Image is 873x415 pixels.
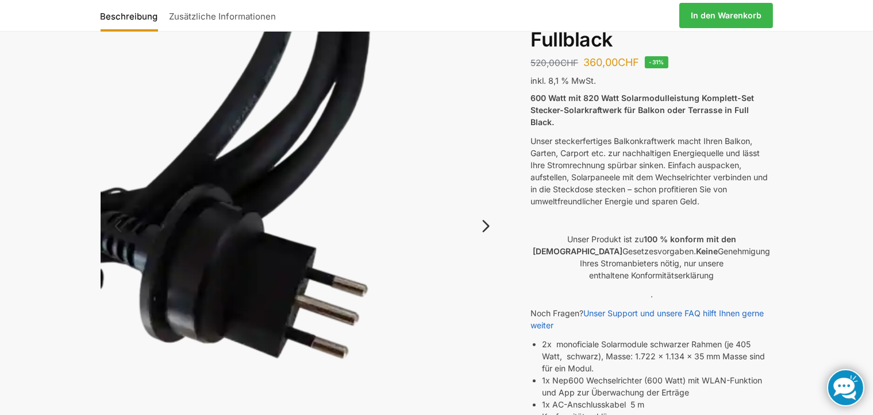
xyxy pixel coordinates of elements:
[560,57,578,68] span: CHF
[679,3,773,28] a: In den Warenkorb
[533,234,736,256] strong: 100 % konform mit den [DEMOGRAPHIC_DATA]
[542,338,772,374] li: 2x monoficiale Solarmodule schwarzer Rahmen (je 405 Watt, schwarz), Masse: 1.722 x 1.134 x 35 mm ...
[164,2,282,29] a: Zusätzliche Informationen
[101,2,164,29] a: Beschreibung
[618,56,639,68] span: CHF
[542,398,772,410] li: 1x AC-Anschlusskabel 5 m
[583,56,639,68] bdi: 360,00
[645,56,668,68] span: -31%
[530,308,764,330] a: Unser Support und unsere FAQ hilft Ihnen gerne weiter
[530,307,772,331] p: Noch Fragen?
[530,288,772,300] p: .
[530,93,754,127] strong: 600 Watt mit 820 Watt Solarmodulleistung Komplett-Set Stecker-Solarkraftwerk für Balkon oder Terr...
[530,57,578,68] bdi: 520,00
[530,233,772,281] p: Unser Produkt ist zu Gesetzesvorgaben. Genehmigung Ihres Stromanbieters nötig, nur unsere enthalt...
[530,135,772,207] p: Unser steckerfertiges Balkonkraftwerk macht Ihren Balkon, Garten, Carport etc. zur nachhaltigen E...
[696,246,718,256] strong: Keine
[530,76,596,86] span: inkl. 8,1 % MwSt.
[542,374,772,398] li: 1x Nep600 Wechselrichter (600 Watt) mit WLAN-Funktion und App zur Überwachung der Erträge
